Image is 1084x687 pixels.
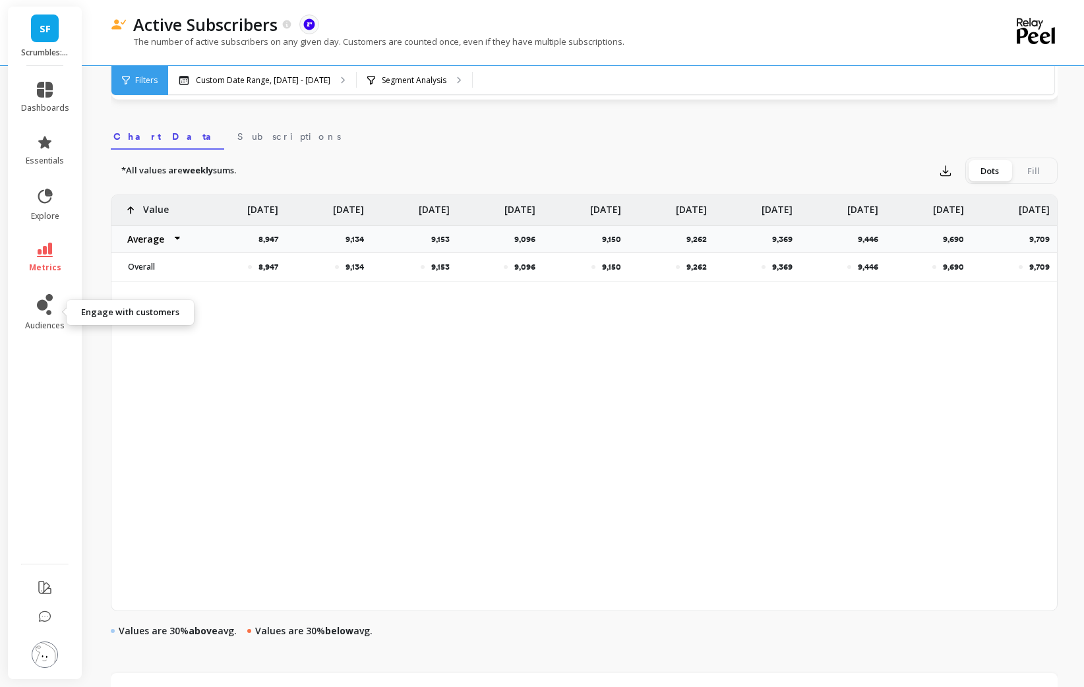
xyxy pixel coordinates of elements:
p: Active Subscribers [133,13,278,36]
span: audiences [25,320,65,331]
p: 9,153 [431,234,458,245]
p: 9,690 [943,262,964,272]
p: 9,709 [1029,234,1058,245]
span: Filters [135,75,158,86]
p: 8,947 [258,262,278,272]
p: Values are 30% avg. [119,624,237,638]
p: 9,096 [514,234,543,245]
span: Subscriptions [237,130,341,143]
p: [DATE] [247,195,278,216]
p: 9,096 [514,262,535,272]
p: [DATE] [762,195,793,216]
img: api.recharge.svg [303,18,315,30]
p: [DATE] [933,195,964,216]
span: SF [40,21,51,36]
p: 8,947 [258,234,286,245]
img: profile picture [32,642,58,668]
strong: above [189,624,218,637]
p: 9,134 [346,262,364,272]
div: Dots [968,160,1011,181]
p: Scrumbles: Natural Pet Food [21,47,69,58]
div: Fill [1011,160,1055,181]
p: *All values are sums. [121,164,236,177]
p: [DATE] [504,195,535,216]
p: The number of active subscribers on any given day. Customers are counted once, even if they have ... [111,36,624,47]
p: [DATE] [590,195,621,216]
p: [DATE] [676,195,707,216]
p: 9,446 [858,262,878,272]
p: 9,262 [686,234,715,245]
nav: Tabs [111,119,1058,150]
img: header icon [111,19,127,30]
span: essentials [26,156,64,166]
p: Custom Date Range, [DATE] - [DATE] [196,75,330,86]
p: 9,709 [1029,262,1050,272]
p: 9,150 [602,234,629,245]
p: [DATE] [847,195,878,216]
span: explore [31,211,59,222]
p: 9,134 [346,234,372,245]
p: [DATE] [333,195,364,216]
p: 9,150 [602,262,621,272]
p: Values are 30% avg. [255,624,373,638]
p: Value [143,195,169,216]
p: 9,690 [943,234,972,245]
p: 9,153 [431,262,450,272]
p: [DATE] [1019,195,1050,216]
p: 9,369 [772,234,800,245]
p: 9,446 [858,234,886,245]
strong: below [325,624,353,637]
span: metrics [29,262,61,273]
span: dashboards [21,103,69,113]
strong: weekly [183,164,213,176]
p: Overall [120,262,235,272]
p: [DATE] [419,195,450,216]
p: 9,369 [772,262,793,272]
span: Chart Data [113,130,222,143]
p: 9,262 [686,262,707,272]
p: Segment Analysis [382,75,446,86]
